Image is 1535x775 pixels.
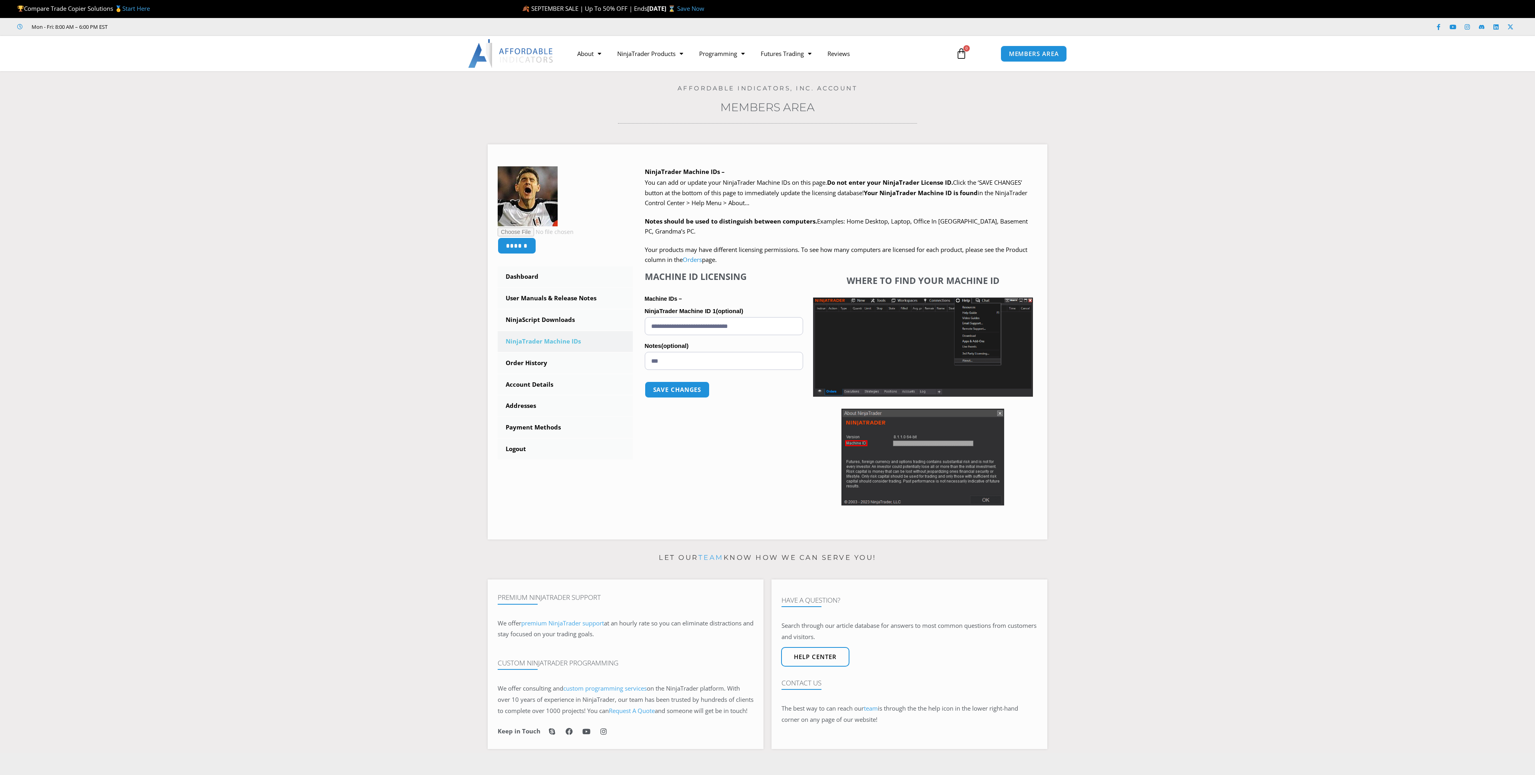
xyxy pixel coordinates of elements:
[498,353,633,374] a: Order History
[498,727,540,735] h6: Keep in Touch
[864,189,978,197] strong: Your NinjaTrader Machine ID is found
[468,39,554,68] img: LogoAI | Affordable Indicators – NinjaTrader
[698,553,724,561] a: team
[645,296,682,302] strong: Machine IDs –
[645,178,827,186] span: You can add or update your NinjaTrader Machine IDs on this page.
[720,100,815,114] a: Members Area
[794,654,837,660] span: Help center
[1001,46,1067,62] a: MEMBERS AREA
[645,217,1028,236] span: Examples: Home Desktop, Laptop, Office In [GEOGRAPHIC_DATA], Basement PC, Grandma’s PC.
[119,23,239,31] iframe: Customer reviews powered by Trustpilot
[827,178,953,186] b: Do not enter your NinjaTrader License ID.
[521,619,604,627] a: premium NinjaTrader support
[963,45,970,52] span: 0
[691,44,753,63] a: Programming
[781,679,1037,687] h4: Contact Us
[498,593,754,601] h4: Premium NinjaTrader Support
[645,305,803,317] label: NinjaTrader Machine ID 1
[841,409,1004,505] img: Screenshot 2025-01-17 114931 | Affordable Indicators – NinjaTrader
[498,266,633,287] a: Dashboard
[498,439,633,459] a: Logout
[645,168,725,176] b: NinjaTrader Machine IDs –
[944,42,979,65] a: 0
[781,703,1037,725] p: The best way to can reach our is through the the help icon in the lower right-hand corner on any ...
[1009,51,1059,57] span: MEMBERS AREA
[864,704,878,712] a: team
[645,340,803,352] label: Notes
[678,84,858,92] a: Affordable Indicators, Inc. Account
[683,256,702,264] a: Orders
[498,166,558,226] img: 1727b4399e30f0f46ba2af9edd6addefc05bfc60338acb678086a61101993aa3
[522,4,647,12] span: 🍂 SEPTEMBER SALE | Up To 50% OFF | Ends
[498,288,633,309] a: User Manuals & Release Notes
[18,6,24,12] img: 🏆
[498,417,633,438] a: Payment Methods
[645,382,710,398] button: Save changes
[813,275,1033,286] h4: Where to find your Machine ID
[498,684,647,692] span: We offer consulting and
[645,217,817,225] strong: Notes should be used to distinguish between computers.
[30,22,108,32] span: Mon - Fri: 8:00 AM – 6:00 PM EST
[677,4,704,12] a: Save Now
[498,619,521,627] span: We offer
[17,4,150,12] span: Compare Trade Copier Solutions 🥇
[498,684,754,715] span: on the NinjaTrader platform. With over 10 years of experience in NinjaTrader, our team has been t...
[569,44,947,63] nav: Menu
[819,44,858,63] a: Reviews
[716,308,743,314] span: (optional)
[647,4,677,12] strong: [DATE] ⌛
[498,266,633,459] nav: Account pages
[781,620,1037,643] p: Search through our article database for answers to most common questions from customers and visit...
[645,246,1027,264] span: Your products may have different licensing permissions. To see how many computers are licensed fo...
[498,395,633,416] a: Addresses
[498,310,633,330] a: NinjaScript Downloads
[781,647,849,667] a: Help center
[488,551,1047,564] p: Let our know how we can serve you!
[645,178,1027,207] span: Click the ‘SAVE CHANGES’ button at the bottom of this page to immediately update the licensing da...
[498,659,754,667] h4: Custom NinjaTrader Programming
[813,298,1033,397] img: Screenshot 2025-01-17 1155544 | Affordable Indicators – NinjaTrader
[781,596,1037,604] h4: Have A Question?
[498,331,633,352] a: NinjaTrader Machine IDs
[645,271,803,282] h4: Machine ID Licensing
[609,44,691,63] a: NinjaTrader Products
[609,707,655,715] a: Request A Quote
[569,44,609,63] a: About
[563,684,647,692] a: custom programming services
[753,44,819,63] a: Futures Trading
[498,374,633,395] a: Account Details
[661,342,688,349] span: (optional)
[122,4,150,12] a: Start Here
[498,619,754,638] span: at an hourly rate so you can eliminate distractions and stay focused on your trading goals.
